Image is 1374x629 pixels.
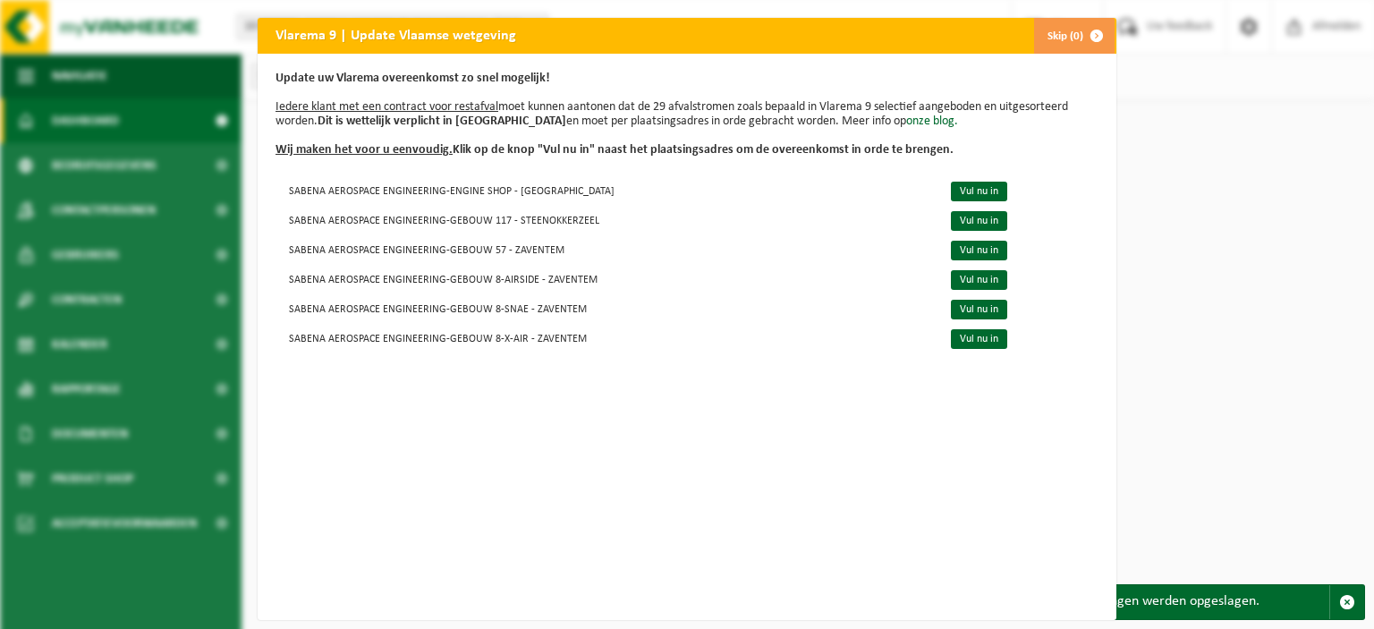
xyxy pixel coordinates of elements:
a: Vul nu in [951,300,1007,319]
a: Vul nu in [951,270,1007,290]
a: Vul nu in [951,329,1007,349]
td: SABENA AEROSPACE ENGINEERING-GEBOUW 8-X-AIR - ZAVENTEM [276,323,936,353]
b: Dit is wettelijk verplicht in [GEOGRAPHIC_DATA] [318,115,566,128]
td: SABENA AEROSPACE ENGINEERING-GEBOUW 8-AIRSIDE - ZAVENTEM [276,264,936,293]
button: Skip (0) [1033,18,1115,54]
a: Vul nu in [951,241,1007,260]
a: onze blog. [906,115,958,128]
td: SABENA AEROSPACE ENGINEERING-GEBOUW 117 - STEENOKKERZEEL [276,205,936,234]
td: SABENA AEROSPACE ENGINEERING-GEBOUW 57 - ZAVENTEM [276,234,936,264]
td: SABENA AEROSPACE ENGINEERING-ENGINE SHOP - [GEOGRAPHIC_DATA] [276,175,936,205]
a: Vul nu in [951,182,1007,201]
b: Update uw Vlarema overeenkomst zo snel mogelijk! [276,72,550,85]
u: Wij maken het voor u eenvoudig. [276,143,453,157]
h2: Vlarema 9 | Update Vlaamse wetgeving [258,18,534,52]
b: Klik op de knop "Vul nu in" naast het plaatsingsadres om de overeenkomst in orde te brengen. [276,143,954,157]
td: SABENA AEROSPACE ENGINEERING-GEBOUW 8-SNAE - ZAVENTEM [276,293,936,323]
u: Iedere klant met een contract voor restafval [276,100,498,114]
p: moet kunnen aantonen dat de 29 afvalstromen zoals bepaald in Vlarema 9 selectief aangeboden en ui... [276,72,1098,157]
a: Vul nu in [951,211,1007,231]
